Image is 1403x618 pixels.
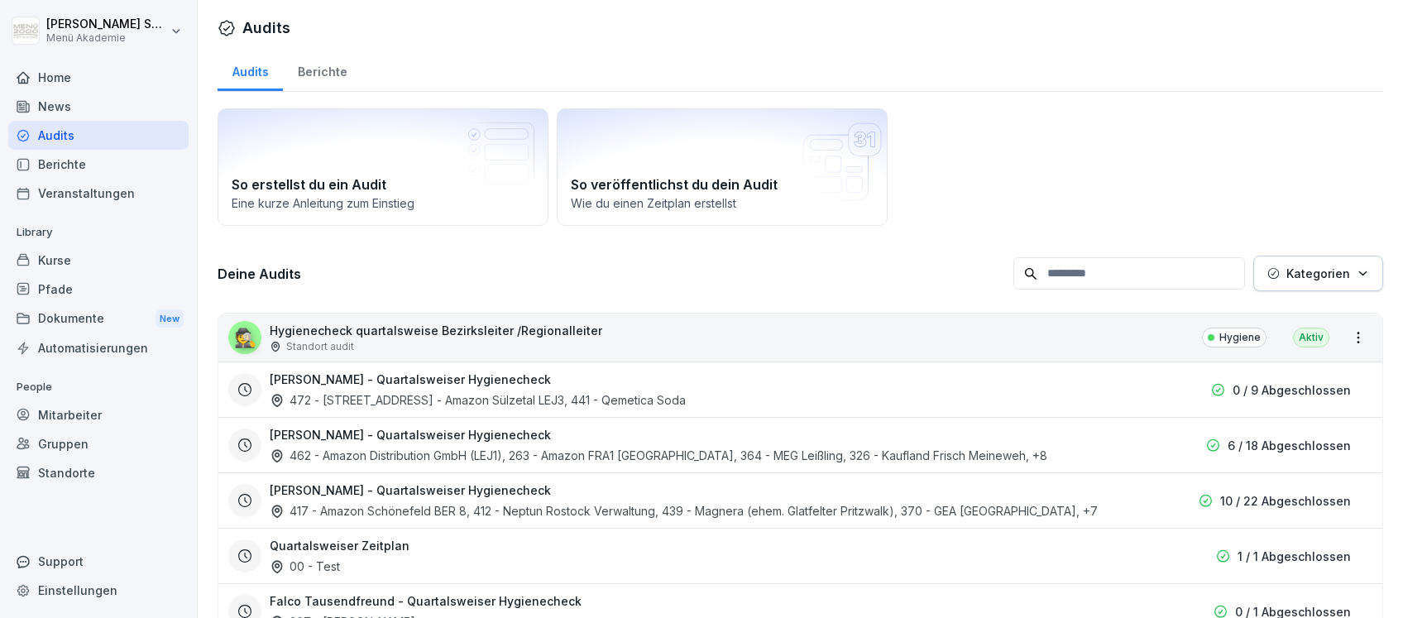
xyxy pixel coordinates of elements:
[218,108,548,226] a: So erstellst du ein AuditEine kurze Anleitung zum Einstieg
[1286,265,1350,282] p: Kategorien
[270,481,551,499] h3: [PERSON_NAME] - Quartalsweiser Hygienecheck
[1228,437,1351,454] p: 6 / 18 Abgeschlossen
[8,576,189,605] a: Einstellungen
[156,309,184,328] div: New
[8,121,189,150] a: Audits
[8,246,189,275] a: Kurse
[557,108,888,226] a: So veröffentlichst du dein AuditWie du einen Zeitplan erstellst
[8,429,189,458] a: Gruppen
[8,304,189,334] a: DokumenteNew
[46,32,167,44] p: Menü Akademie
[8,219,189,246] p: Library
[270,537,409,554] h3: Quartalsweiser Zeitplan
[8,547,189,576] div: Support
[270,426,551,443] h3: [PERSON_NAME] - Quartalsweiser Hygienecheck
[270,322,602,339] p: Hygienecheck quartalsweise Bezirksleiter /Regionalleiter
[8,333,189,362] a: Automatisierungen
[571,175,874,194] h2: So veröffentlichst du dein Audit
[8,304,189,334] div: Dokumente
[286,339,354,354] p: Standort audit
[8,275,189,304] a: Pfade
[1220,492,1351,510] p: 10 / 22 Abgeschlossen
[232,175,534,194] h2: So erstellst du ein Audit
[8,179,189,208] a: Veranstaltungen
[46,17,167,31] p: [PERSON_NAME] Schülzke
[571,194,874,212] p: Wie du einen Zeitplan erstellst
[8,458,189,487] a: Standorte
[232,194,534,212] p: Eine kurze Anleitung zum Einstieg
[218,49,283,91] a: Audits
[1233,381,1351,399] p: 0 / 9 Abgeschlossen
[270,592,582,610] h3: Falco Tausendfreund - Quartalsweiser Hygienecheck
[8,92,189,121] a: News
[8,63,189,92] a: Home
[270,371,551,388] h3: [PERSON_NAME] - Quartalsweiser Hygienecheck
[1238,548,1351,565] p: 1 / 1 Abgeschlossen
[1253,256,1383,291] button: Kategorien
[270,502,1098,520] div: 417 - Amazon Schönefeld BER 8, 412 - Neptun Rostock Verwaltung, 439 - Magnera (ehem. Glatfelter P...
[270,391,686,409] div: 472 - [STREET_ADDRESS] - Amazon Sülzetal LEJ3, 441 - Qemetica Soda
[1293,328,1329,347] div: Aktiv
[242,17,290,39] h1: Audits
[270,558,340,575] div: 00 - Test
[8,150,189,179] a: Berichte
[8,374,189,400] p: People
[228,321,261,354] div: 🕵️
[283,49,362,91] a: Berichte
[218,265,1005,283] h3: Deine Audits
[8,400,189,429] a: Mitarbeiter
[270,447,1047,464] div: 462 - Amazon Distribution GmbH (LEJ1), 263 - Amazon FRA1 [GEOGRAPHIC_DATA], 364 - MEG Leißling, 3...
[1219,330,1261,345] p: Hygiene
